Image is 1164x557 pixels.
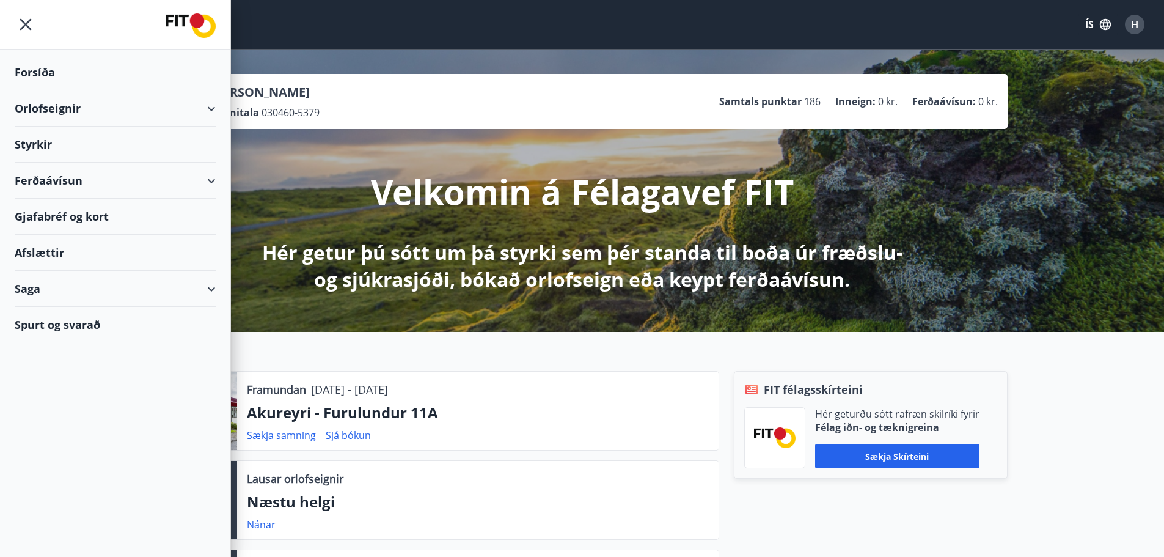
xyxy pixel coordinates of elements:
[260,239,905,293] p: Hér getur þú sótt um þá styrki sem þér standa til boða úr fræðslu- og sjúkrasjóði, bókað orlofsei...
[912,95,976,108] p: Ferðaávísun :
[754,427,796,448] img: FPQVkF9lTnNbbaRSFyT17YYeljoOGk5m51IhT0bO.png
[247,518,276,531] a: Nánar
[815,444,979,468] button: Sækja skírteini
[371,168,794,215] p: Velkomin á Félagavef FIT
[804,95,821,108] span: 186
[326,429,371,442] a: Sjá bókun
[247,402,709,423] p: Akureyri - Furulundur 11A
[1078,13,1118,35] button: ÍS
[15,54,216,90] div: Forsíða
[835,95,876,108] p: Inneign :
[166,13,216,38] img: union_logo
[247,471,343,487] p: Lausar orlofseignir
[211,106,259,119] p: Kennitala
[15,127,216,163] div: Styrkir
[815,421,979,434] p: Félag iðn- og tæknigreina
[311,382,388,397] p: [DATE] - [DATE]
[15,13,37,35] button: menu
[15,271,216,307] div: Saga
[15,199,216,235] div: Gjafabréf og kort
[719,95,802,108] p: Samtals punktar
[878,95,898,108] span: 0 kr.
[15,307,216,342] div: Spurt og svarað
[815,407,979,421] p: Hér geturðu sótt rafræn skilríki fyrir
[15,90,216,127] div: Orlofseignir
[15,235,216,271] div: Afslættir
[764,382,863,397] span: FIT félagsskírteini
[15,163,216,199] div: Ferðaávísun
[211,84,320,101] p: [PERSON_NAME]
[1131,18,1138,31] span: H
[247,492,709,512] p: Næstu helgi
[262,106,320,119] span: 030460-5379
[247,382,306,397] p: Framundan
[247,429,316,442] a: Sækja samning
[1120,10,1149,39] button: H
[978,95,998,108] span: 0 kr.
